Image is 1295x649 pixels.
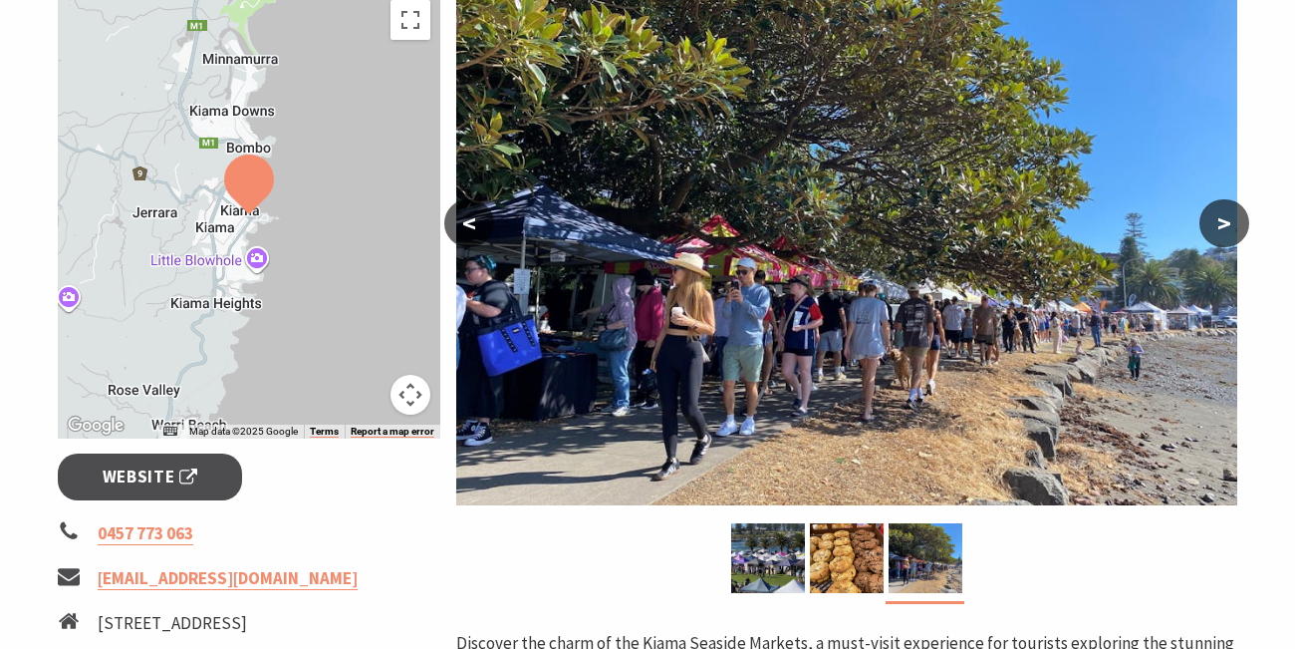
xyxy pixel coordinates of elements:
a: Open this area in Google Maps (opens a new window) [63,413,129,439]
button: Keyboard shortcuts [163,425,177,439]
img: Market ptoduce [810,523,884,593]
button: > [1199,199,1249,247]
img: Google [63,413,129,439]
a: Website [58,454,242,500]
a: [EMAIL_ADDRESS][DOMAIN_NAME] [98,567,358,590]
li: [STREET_ADDRESS] [98,610,291,637]
span: Map data ©2025 Google [189,426,298,437]
a: 0457 773 063 [98,522,193,545]
img: Kiama Seaside Market [731,523,805,593]
a: Report a map error [351,426,434,438]
a: Terms (opens in new tab) [310,426,339,438]
img: market photo [889,523,962,593]
button: < [444,199,494,247]
button: Map camera controls [390,375,430,415]
span: Website [103,464,198,490]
